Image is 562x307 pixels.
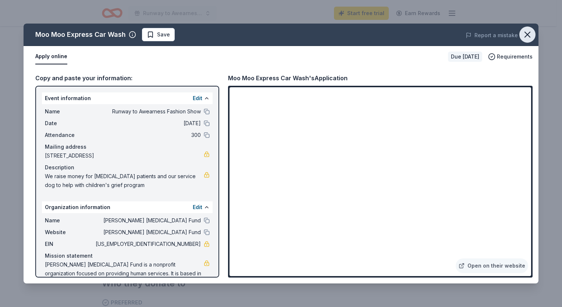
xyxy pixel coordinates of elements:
[488,52,533,61] button: Requirements
[35,29,126,40] div: Moo Moo Express Car Wash
[193,94,202,103] button: Edit
[35,73,219,83] div: Copy and paste your information:
[94,119,201,128] span: [DATE]
[456,258,528,273] a: Open on their website
[448,52,482,62] div: Due [DATE]
[94,107,201,116] span: Runway to Awearness Fashion Show
[35,49,67,64] button: Apply online
[45,240,94,248] span: EIN
[45,228,94,237] span: Website
[142,28,175,41] button: Save
[45,151,204,160] span: [STREET_ADDRESS]
[42,92,213,104] div: Event information
[228,73,348,83] div: Moo Moo Express Car Wash's Application
[45,172,204,190] span: We raise money for [MEDICAL_DATA] patients and our service dog to help with children's grief program
[45,163,210,172] div: Description
[45,107,94,116] span: Name
[193,203,202,212] button: Edit
[157,30,170,39] span: Save
[45,142,210,151] div: Mailing address
[45,251,210,260] div: Mission statement
[466,31,518,40] button: Report a mistake
[45,131,94,140] span: Attendance
[94,228,201,237] span: [PERSON_NAME] [MEDICAL_DATA] Fund
[45,216,94,225] span: Name
[497,52,533,61] span: Requirements
[94,240,201,248] span: [US_EMPLOYER_IDENTIFICATION_NUMBER]
[45,260,204,287] span: [PERSON_NAME] [MEDICAL_DATA] Fund is a nonprofit organization focused on providing human services...
[45,119,94,128] span: Date
[94,216,201,225] span: [PERSON_NAME] [MEDICAL_DATA] Fund
[42,201,213,213] div: Organization information
[94,131,201,140] span: 300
